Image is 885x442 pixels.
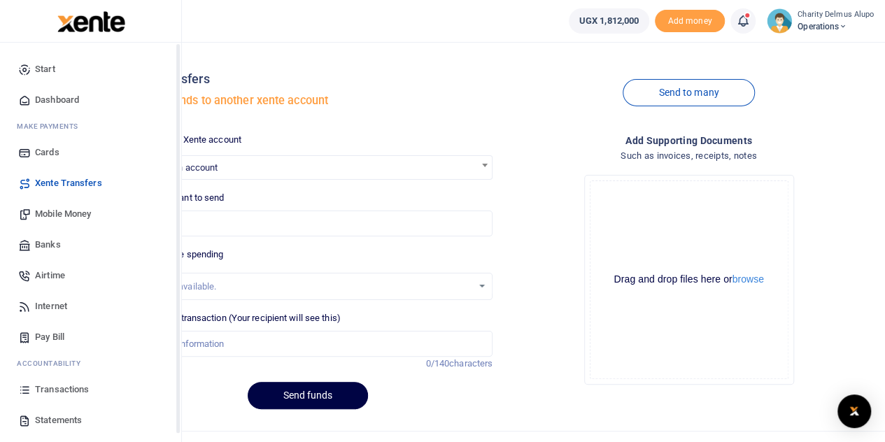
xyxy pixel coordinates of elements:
[122,311,341,325] label: Memo for this transaction (Your recipient will see this)
[11,260,170,291] a: Airtime
[504,148,874,164] h4: Such as invoices, receipts, notes
[11,352,170,374] li: Ac
[623,79,754,106] a: Send to many
[35,238,61,252] span: Banks
[655,15,725,25] a: Add money
[35,330,64,344] span: Pay Bill
[123,156,492,178] span: Search for an account
[35,145,59,159] span: Cards
[122,155,493,180] span: Search for an account
[35,383,89,397] span: Transactions
[57,11,125,32] img: logo-large
[11,322,170,352] a: Pay Bill
[133,280,472,294] div: No options available.
[35,93,79,107] span: Dashboard
[655,10,725,33] li: Toup your wallet
[837,394,871,428] div: Open Intercom Messenger
[35,299,67,313] span: Internet
[563,8,655,34] li: Wallet ballance
[11,199,170,229] a: Mobile Money
[35,269,65,283] span: Airtime
[122,211,493,237] input: UGX
[56,15,125,26] a: logo-small logo-large logo-large
[24,121,78,131] span: ake Payments
[590,273,788,286] div: Drag and drop files here or
[798,9,874,21] small: Charity Delmus Alupo
[569,8,649,34] a: UGX 1,812,000
[248,382,368,409] button: Send funds
[122,331,493,357] input: Enter extra information
[35,413,82,427] span: Statements
[584,175,794,385] div: File Uploader
[504,133,874,148] h4: Add supporting Documents
[122,71,493,87] h4: Xente transfers
[122,94,493,108] h5: Transfer funds to another xente account
[767,8,874,34] a: profile-user Charity Delmus Alupo Operations
[732,274,764,284] button: browse
[27,358,80,369] span: countability
[11,137,170,168] a: Cards
[798,20,874,33] span: Operations
[426,358,450,369] span: 0/140
[11,374,170,405] a: Transactions
[11,229,170,260] a: Banks
[11,168,170,199] a: Xente Transfers
[11,85,170,115] a: Dashboard
[11,405,170,436] a: Statements
[655,10,725,33] span: Add money
[767,8,792,34] img: profile-user
[35,176,102,190] span: Xente Transfers
[11,54,170,85] a: Start
[11,115,170,137] li: M
[579,14,639,28] span: UGX 1,812,000
[11,291,170,322] a: Internet
[35,62,55,76] span: Start
[449,358,493,369] span: characters
[35,207,91,221] span: Mobile Money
